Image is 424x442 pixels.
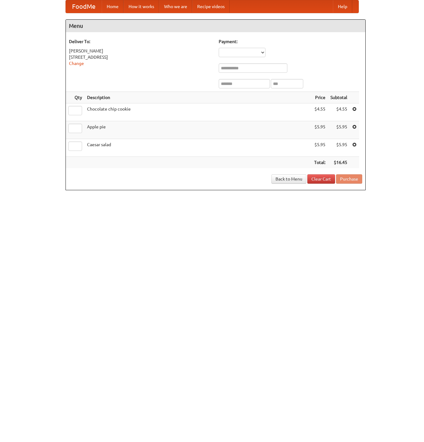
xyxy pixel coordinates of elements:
[336,174,362,184] button: Purchase
[69,38,212,45] h5: Deliver To:
[102,0,124,13] a: Home
[66,0,102,13] a: FoodMe
[312,92,328,103] th: Price
[328,92,350,103] th: Subtotal
[66,20,365,32] h4: Menu
[307,174,335,184] a: Clear Cart
[69,54,212,60] div: [STREET_ADDRESS]
[333,0,352,13] a: Help
[312,139,328,157] td: $5.95
[85,121,312,139] td: Apple pie
[69,48,212,54] div: [PERSON_NAME]
[159,0,192,13] a: Who we are
[312,103,328,121] td: $4.55
[312,121,328,139] td: $5.95
[192,0,230,13] a: Recipe videos
[328,103,350,121] td: $4.55
[85,92,312,103] th: Description
[85,103,312,121] td: Chocolate chip cookie
[85,139,312,157] td: Caesar salad
[271,174,306,184] a: Back to Menu
[66,92,85,103] th: Qty
[124,0,159,13] a: How it works
[69,61,84,66] a: Change
[328,139,350,157] td: $5.95
[328,121,350,139] td: $5.95
[312,157,328,168] th: Total:
[328,157,350,168] th: $16.45
[219,38,362,45] h5: Payment:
